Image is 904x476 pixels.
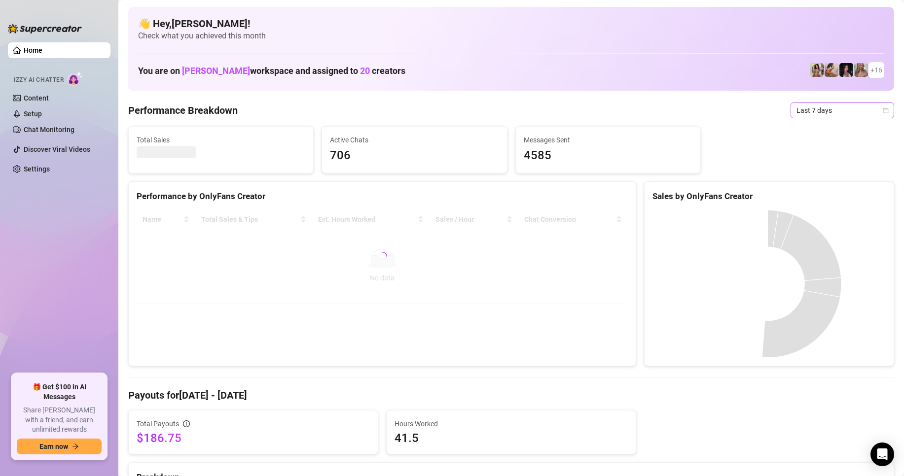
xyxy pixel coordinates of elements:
img: Kayla (@kaylathaylababy) [825,63,838,77]
span: + 16 [870,65,882,75]
div: Sales by OnlyFans Creator [652,190,886,203]
img: logo-BBDzfeDw.svg [8,24,82,34]
span: loading [376,251,388,263]
h4: Payouts for [DATE] - [DATE] [128,388,894,402]
span: Total Sales [137,135,305,145]
a: Content [24,94,49,102]
span: Share [PERSON_NAME] with a friend, and earn unlimited rewards [17,406,102,435]
span: 🎁 Get $100 in AI Messages [17,382,102,402]
span: Total Payouts [137,418,179,429]
span: 4585 [524,146,692,165]
span: Active Chats [330,135,499,145]
span: Check what you achieved this month [138,31,884,41]
span: Izzy AI Chatter [14,75,64,85]
span: Hours Worked [395,418,628,429]
span: [PERSON_NAME] [182,66,250,76]
span: Earn now [39,442,68,450]
h1: You are on workspace and assigned to creators [138,66,405,76]
div: Open Intercom Messenger [870,442,894,466]
h4: Performance Breakdown [128,103,238,117]
a: Chat Monitoring [24,126,74,134]
a: Setup [24,110,42,118]
img: AI Chatter [68,71,83,86]
span: Messages Sent [524,135,692,145]
img: Baby (@babyyyybellaa) [839,63,853,77]
span: info-circle [183,420,190,427]
span: calendar [883,107,889,113]
span: 41.5 [395,430,628,446]
div: Performance by OnlyFans Creator [137,190,628,203]
span: arrow-right [72,443,79,450]
span: 706 [330,146,499,165]
a: Home [24,46,42,54]
img: Kenzie (@dmaxkenz) [854,63,868,77]
span: $186.75 [137,430,370,446]
span: 20 [360,66,370,76]
a: Discover Viral Videos [24,145,90,153]
button: Earn nowarrow-right [17,439,102,454]
a: Settings [24,165,50,173]
img: Avry (@avryjennervip) [810,63,824,77]
h4: 👋 Hey, [PERSON_NAME] ! [138,17,884,31]
span: Last 7 days [796,103,888,118]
